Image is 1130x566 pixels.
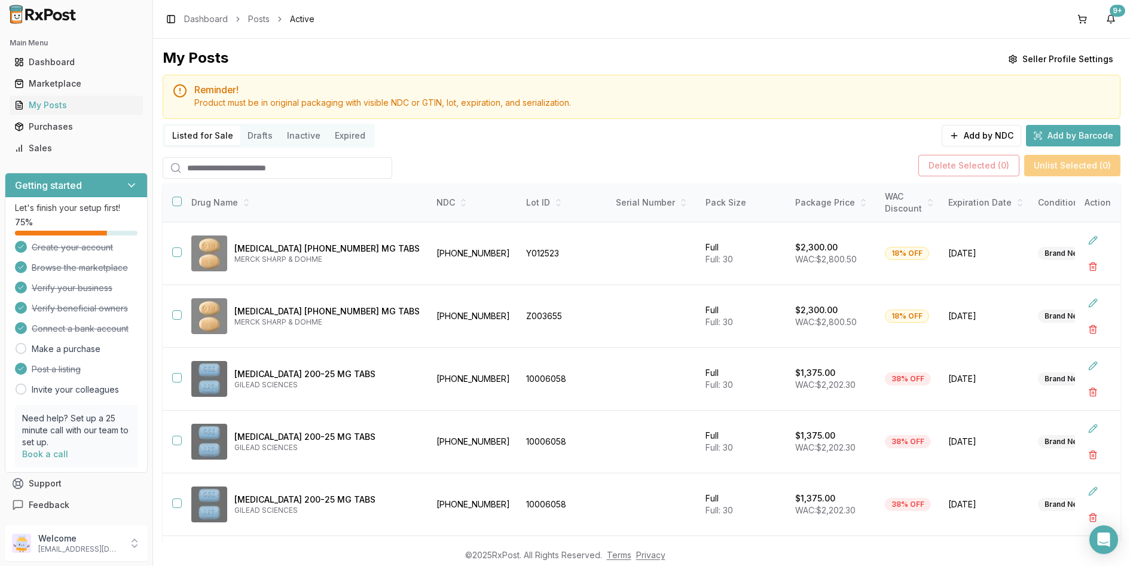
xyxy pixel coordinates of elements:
a: Marketplace [10,73,143,94]
span: [DATE] [948,373,1024,385]
button: Marketplace [5,74,148,93]
button: Drafts [240,126,280,145]
div: Open Intercom Messenger [1089,525,1118,554]
th: Pack Size [698,183,788,222]
p: GILEAD SCIENCES [234,443,420,452]
button: Feedback [5,494,148,516]
button: Delete [1082,319,1104,340]
span: 75 % [15,216,33,228]
div: 38% OFF [885,435,931,448]
td: [PHONE_NUMBER] [429,285,519,348]
h5: Reminder! [194,85,1110,94]
span: [DATE] [948,498,1024,510]
button: Edit [1082,418,1104,439]
p: $2,300.00 [795,241,838,253]
button: 9+ [1101,10,1120,29]
a: Make a purchase [32,343,100,355]
td: 10006058 [519,411,609,473]
button: Edit [1082,481,1104,502]
div: NDC [436,197,512,209]
p: Welcome [38,533,121,544]
div: Serial Number [616,197,691,209]
td: Full [698,473,788,536]
button: Inactive [280,126,328,145]
p: $1,375.00 [795,430,835,442]
nav: breadcrumb [184,13,314,25]
div: 18% OFF [885,310,929,323]
td: Full [698,222,788,285]
span: Browse the marketplace [32,262,128,274]
span: [DATE] [948,310,1024,322]
span: Full: 30 [706,380,733,390]
button: Delete [1082,381,1104,403]
button: Sales [5,139,148,158]
div: WAC Discount [885,191,934,215]
span: [DATE] [948,247,1024,259]
img: User avatar [12,534,31,553]
span: Create your account [32,241,113,253]
span: Post a listing [32,363,81,375]
img: RxPost Logo [5,5,81,24]
button: Delete [1082,507,1104,528]
button: Edit [1082,292,1104,314]
a: Posts [248,13,270,25]
p: GILEAD SCIENCES [234,506,420,515]
div: Lot ID [526,197,601,209]
div: 38% OFF [885,498,931,511]
p: [EMAIL_ADDRESS][DOMAIN_NAME] [38,544,121,554]
p: GILEAD SCIENCES [234,380,420,390]
button: Edit [1082,230,1104,251]
span: Feedback [29,499,69,511]
a: Privacy [636,550,665,560]
p: [MEDICAL_DATA] 200-25 MG TABS [234,494,420,506]
button: Seller Profile Settings [1001,48,1120,70]
button: Delete [1082,444,1104,466]
span: Connect a bank account [32,323,129,335]
td: Z003655 [519,285,609,348]
td: [PHONE_NUMBER] [429,222,519,285]
div: Product must be in original packaging with visible NDC or GTIN, lot, expiration, and serialization. [194,97,1110,109]
div: 18% OFF [885,247,929,260]
p: MERCK SHARP & DOHME [234,255,420,264]
div: Brand New [1038,498,1090,511]
img: Descovy 200-25 MG TABS [191,487,227,522]
div: Package Price [795,197,871,209]
button: Add by NDC [942,125,1021,146]
p: [MEDICAL_DATA] [PHONE_NUMBER] MG TABS [234,243,420,255]
p: $1,375.00 [795,367,835,379]
span: WAC: $2,800.50 [795,317,857,327]
td: Full [698,411,788,473]
div: Purchases [14,121,138,133]
h3: Getting started [15,178,82,192]
span: WAC: $2,202.30 [795,505,856,515]
a: Dashboard [10,51,143,73]
th: Action [1075,183,1120,222]
button: Listed for Sale [165,126,240,145]
div: Brand New [1038,372,1090,386]
span: Verify beneficial owners [32,302,128,314]
button: Delete [1082,256,1104,277]
div: 9+ [1110,5,1125,17]
div: Expiration Date [948,197,1024,209]
p: MERCK SHARP & DOHME [234,317,420,327]
div: Marketplace [14,78,138,90]
button: Purchases [5,117,148,136]
button: Dashboard [5,53,148,72]
img: Delstrigo 100-300-300 MG TABS [191,298,227,334]
td: [PHONE_NUMBER] [429,411,519,473]
div: Brand New [1038,247,1090,260]
td: 10006058 [519,348,609,411]
p: $1,375.00 [795,492,835,504]
span: Full: 30 [706,254,733,264]
span: Full: 30 [706,317,733,327]
a: Invite your colleagues [32,384,119,396]
button: Edit [1082,355,1104,377]
button: Expired [328,126,372,145]
td: Full [698,285,788,348]
span: WAC: $2,202.30 [795,442,856,452]
h2: Main Menu [10,38,143,48]
span: Verify your business [32,282,112,294]
td: Y012523 [519,222,609,285]
a: Terms [607,550,631,560]
div: My Posts [163,48,228,70]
